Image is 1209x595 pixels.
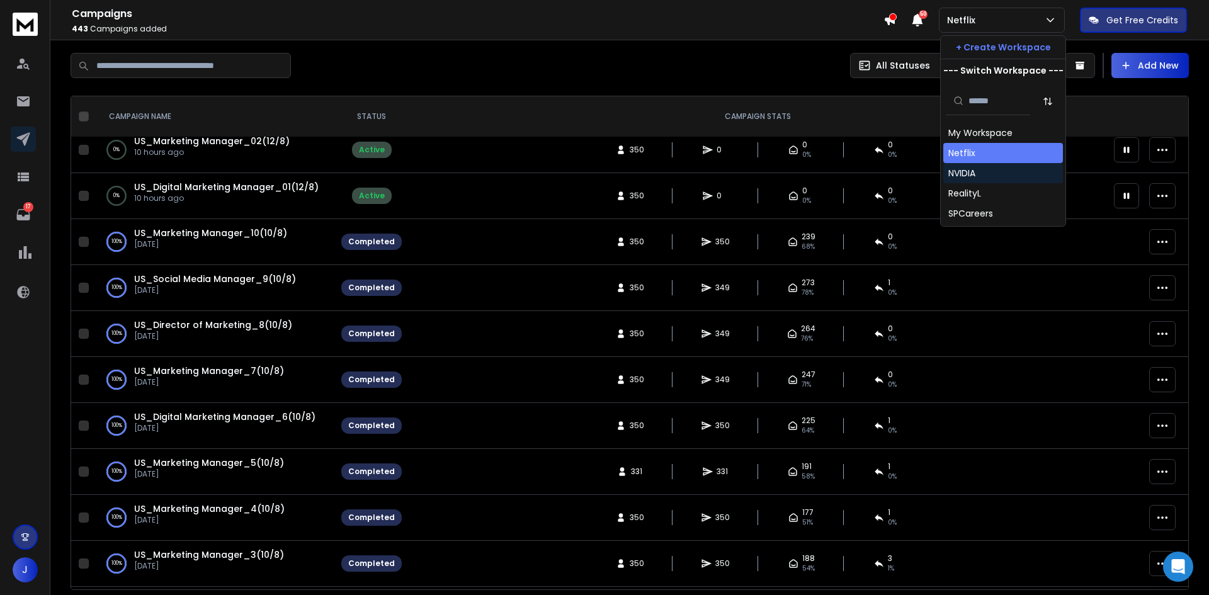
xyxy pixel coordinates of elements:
[888,518,897,528] span: 0 %
[888,334,897,344] span: 0 %
[802,288,814,298] span: 78 %
[630,191,644,201] span: 350
[956,41,1051,54] p: + Create Workspace
[715,513,730,523] span: 350
[888,186,893,196] span: 0
[948,207,993,220] div: SPCareers
[888,232,893,242] span: 0
[888,462,890,472] span: 1
[134,456,284,469] a: US_Marketing Manager_5(10/8)
[888,242,897,252] span: 0 %
[802,564,815,574] span: 54 %
[134,515,285,525] p: [DATE]
[888,380,897,390] span: 0 %
[801,324,815,334] span: 264
[888,416,890,426] span: 1
[1163,552,1193,582] div: Open Intercom Messenger
[94,495,334,541] td: 100%US_Marketing Manager_4(10/8)[DATE]
[802,518,813,528] span: 51 %
[94,265,334,311] td: 100%US_Social Media Manager_9(10/8)[DATE]
[13,13,38,36] img: logo
[111,465,122,478] p: 100 %
[802,380,811,390] span: 71 %
[111,373,122,386] p: 100 %
[72,23,88,34] span: 443
[802,472,815,482] span: 58 %
[1111,53,1189,78] button: Add New
[888,472,897,482] span: 0 %
[802,186,807,196] span: 0
[1106,14,1178,26] p: Get Free Credits
[802,416,815,426] span: 225
[134,193,319,203] p: 10 hours ago
[134,502,285,515] a: US_Marketing Manager_4(10/8)
[134,411,315,423] a: US_Digital Marketing Manager_6(10/8)
[409,96,1106,137] th: CAMPAIGN STATS
[630,237,644,247] span: 350
[134,423,315,433] p: [DATE]
[134,239,287,249] p: [DATE]
[111,281,122,294] p: 100 %
[717,191,729,201] span: 0
[134,377,284,387] p: [DATE]
[941,36,1065,59] button: + Create Workspace
[947,14,980,26] p: Netflix
[802,553,815,564] span: 188
[94,127,334,173] td: 0%US_Marketing Manager_02(12/8)10 hours ago
[134,135,290,147] a: US_Marketing Manager_02(12/8)
[715,558,730,569] span: 350
[948,127,1013,139] div: My Workspace
[630,421,644,431] span: 350
[630,558,644,569] span: 350
[802,426,814,436] span: 64 %
[1035,89,1060,114] button: Sort by Sort A-Z
[94,403,334,449] td: 100%US_Digital Marketing Manager_6(10/8)[DATE]
[94,541,334,587] td: 100%US_Marketing Manager_3(10/8)[DATE]
[630,329,644,339] span: 350
[802,462,812,472] span: 191
[802,196,811,206] span: 0%
[94,219,334,265] td: 100%US_Marketing Manager_10(10/8)[DATE]
[134,227,287,239] span: US_Marketing Manager_10(10/8)
[334,96,409,137] th: STATUS
[348,467,395,477] div: Completed
[1080,8,1187,33] button: Get Free Credits
[802,150,811,160] span: 0%
[13,557,38,582] button: J
[715,375,730,385] span: 349
[359,191,385,201] div: Active
[802,242,815,252] span: 68 %
[134,273,296,285] a: US_Social Media Manager_9(10/8)
[348,283,395,293] div: Completed
[72,24,883,34] p: Campaigns added
[134,181,319,193] a: US_Digital Marketing Manager_01(12/8)
[94,173,334,219] td: 0%US_Digital Marketing Manager_01(12/8)10 hours ago
[348,329,395,339] div: Completed
[111,557,122,570] p: 100 %
[631,467,644,477] span: 331
[134,147,290,157] p: 10 hours ago
[113,144,120,156] p: 0 %
[802,370,815,380] span: 247
[888,150,897,160] span: 0%
[802,278,815,288] span: 273
[888,140,893,150] span: 0
[134,548,284,561] span: US_Marketing Manager_3(10/8)
[134,331,292,341] p: [DATE]
[715,237,730,247] span: 350
[111,419,122,432] p: 100 %
[630,513,644,523] span: 350
[876,59,930,72] p: All Statuses
[888,370,893,380] span: 0
[134,365,284,377] a: US_Marketing Manager_7(10/8)
[94,449,334,495] td: 100%US_Marketing Manager_5(10/8)[DATE]
[134,285,296,295] p: [DATE]
[72,6,883,21] h1: Campaigns
[888,324,893,334] span: 0
[111,235,122,248] p: 100 %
